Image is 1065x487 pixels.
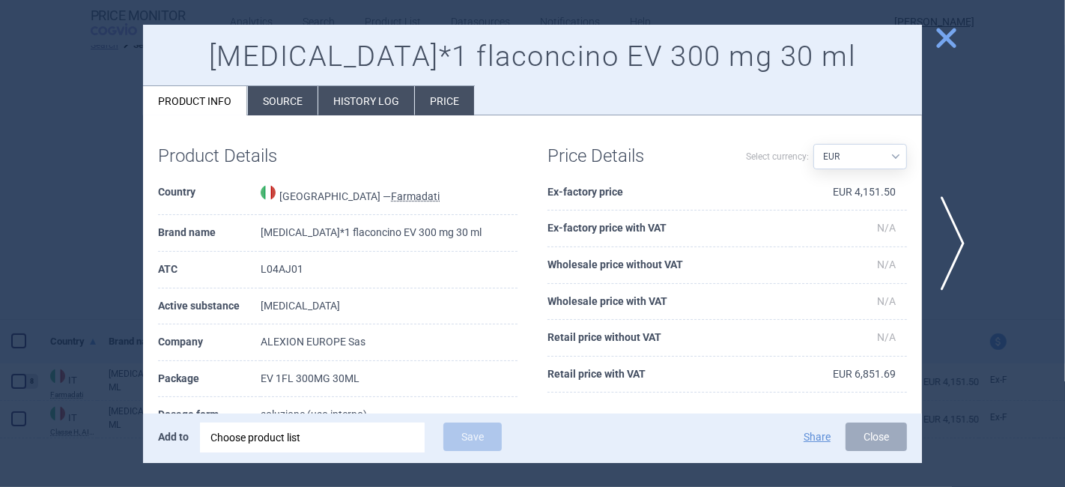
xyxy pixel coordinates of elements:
td: soluzione (uso interno) [261,397,518,434]
li: Source [248,86,318,115]
li: Product info [143,86,247,115]
th: Active substance [158,288,261,325]
abbr: Farmadati — Online database developed by Farmadati Italia S.r.l., Italia. [391,190,440,202]
div: Choose product list [210,423,414,453]
th: Wholesale price without VAT [547,247,791,284]
span: N/A [877,222,896,234]
h1: Price Details [547,145,727,167]
li: History log [318,86,414,115]
th: Ex-factory price with VAT [547,211,791,247]
td: EUR 6,851.69 [791,357,907,393]
th: Wholesale price with VAT [547,284,791,321]
img: Italy [261,185,276,200]
th: Retail price without VAT [547,320,791,357]
td: EUR 4,151.50 [791,175,907,211]
th: ATC [158,252,261,288]
td: [MEDICAL_DATA] [261,288,518,325]
td: [MEDICAL_DATA]*1 flaconcino EV 300 mg 30 ml [261,215,518,252]
td: ALEXION EUROPE Sas [261,324,518,361]
div: Choose product list [200,423,425,453]
td: EV 1FL 300MG 30ML [261,361,518,398]
span: N/A [877,331,896,343]
span: N/A [877,295,896,307]
span: N/A [877,258,896,270]
td: [GEOGRAPHIC_DATA] — [261,175,518,216]
th: Brand name [158,215,261,252]
li: Price [415,86,474,115]
h1: Product Details [158,145,338,167]
th: Dosage form [158,397,261,434]
p: Add to [158,423,189,451]
label: Select currency: [746,144,809,169]
h1: [MEDICAL_DATA]*1 flaconcino EV 300 mg 30 ml [158,40,907,74]
th: Ex-factory price [547,175,791,211]
button: Share [804,432,831,442]
button: Save [443,423,502,451]
th: Company [158,324,261,361]
th: Country [158,175,261,216]
th: Package [158,361,261,398]
button: Close [846,423,907,451]
th: Retail price with VAT [547,357,791,393]
td: L04AJ01 [261,252,518,288]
